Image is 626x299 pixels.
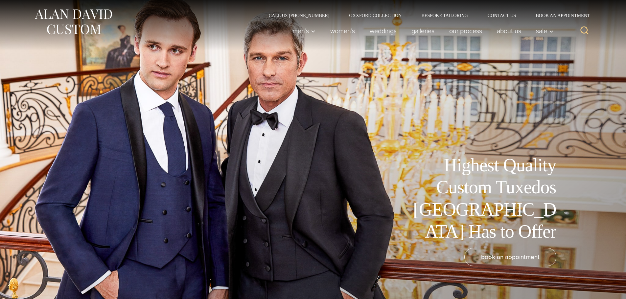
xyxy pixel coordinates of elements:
a: Our Process [442,24,489,37]
span: book an appointment [481,252,540,262]
a: Contact Us [478,13,526,18]
a: weddings [362,24,404,37]
h1: Highest Quality Custom Tuxedos [GEOGRAPHIC_DATA] Has to Offer [408,154,556,243]
a: Book an Appointment [526,13,592,18]
nav: Primary Navigation [285,24,557,37]
img: Alan David Custom [34,7,113,36]
span: Sale [536,28,554,34]
a: Oxxford Collection [339,13,411,18]
a: Galleries [404,24,442,37]
a: About Us [489,24,528,37]
span: Men’s [292,28,315,34]
button: View Search Form [577,23,592,39]
a: Call Us [PHONE_NUMBER] [259,13,339,18]
a: Women’s [323,24,362,37]
a: book an appointment [464,248,556,266]
a: Bespoke Tailoring [411,13,477,18]
nav: Secondary Navigation [259,13,592,18]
